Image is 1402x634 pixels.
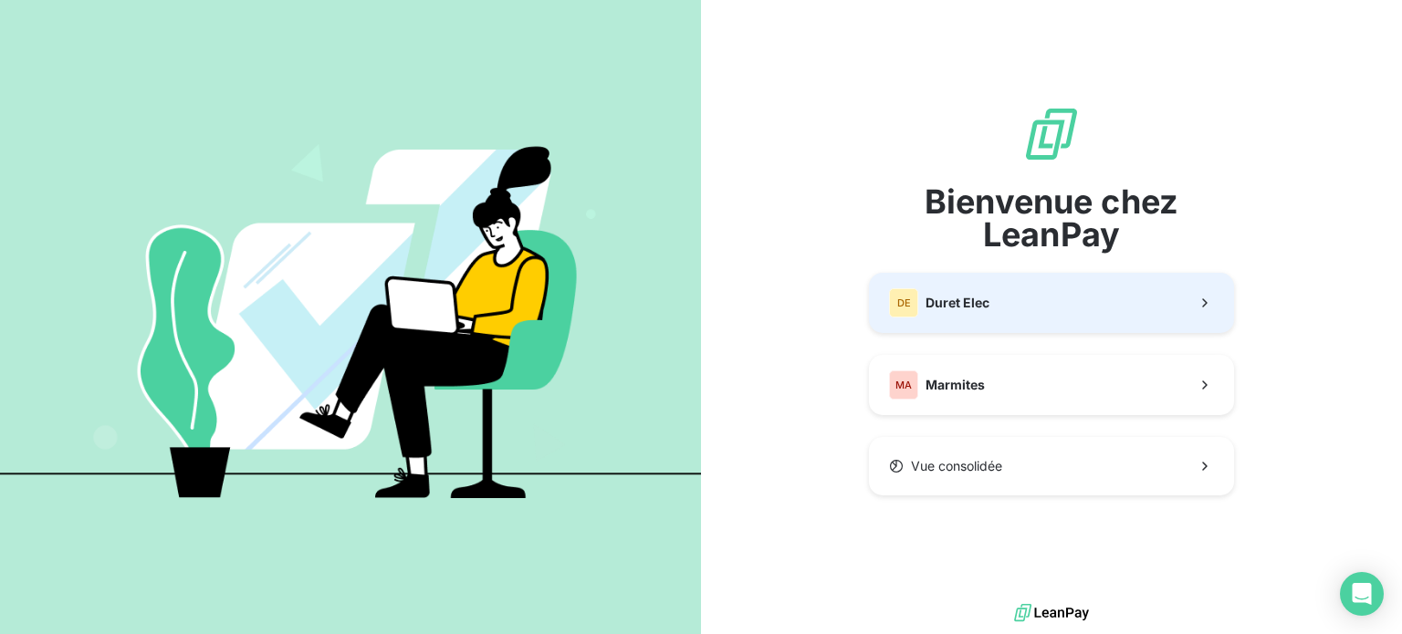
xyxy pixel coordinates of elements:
[1022,105,1081,163] img: logo sigle
[869,185,1234,251] span: Bienvenue chez LeanPay
[1340,572,1384,616] div: Open Intercom Messenger
[869,437,1234,495] button: Vue consolidée
[1014,599,1089,627] img: logo
[869,355,1234,415] button: MAMarmites
[889,370,918,400] div: MA
[926,294,989,312] span: Duret Elec
[926,376,985,394] span: Marmites
[889,288,918,317] div: DE
[911,457,1002,475] span: Vue consolidée
[869,273,1234,333] button: DEDuret Elec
